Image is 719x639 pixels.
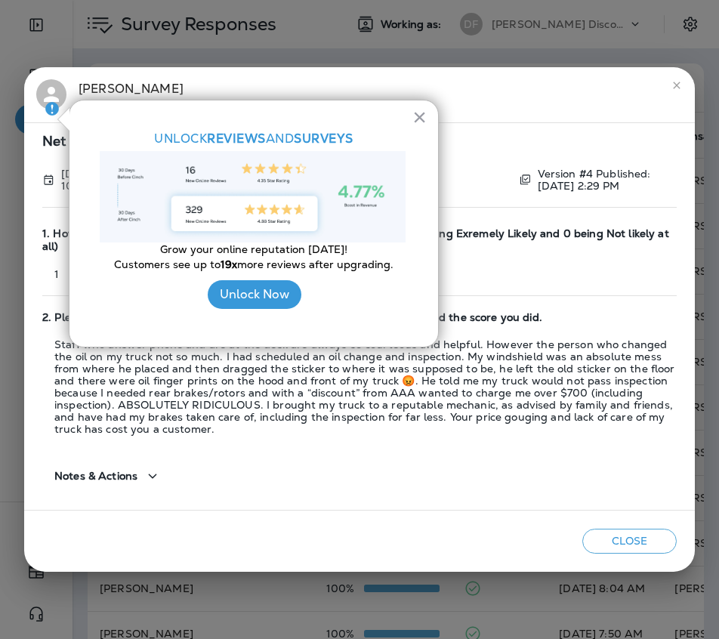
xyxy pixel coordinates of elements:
p: 0% [79,98,116,110]
button: Close [582,529,677,554]
button: close [665,73,689,97]
span: and [266,131,295,147]
p: 1 [42,268,677,280]
span: Net Promoter Survey [42,135,677,148]
span: 1. How likely are you to recommend us to a friend or family member? (10 being Exremely Likely and... [42,227,677,253]
div: [PERSON_NAME] [79,79,192,111]
span: more reviews after upgrading. [237,258,393,271]
span: 2. Please leave us any comments about your experience or why you provided the score you did. [42,311,677,324]
p: Aug 25, 2025 10:08 AM [61,168,125,192]
strong: SURVEYS [294,131,353,147]
button: Close [412,105,427,129]
p: Version #4 Published: [DATE] 2:29 PM [538,168,677,192]
span: UNLOCK [154,131,207,147]
strong: 19x [221,258,237,271]
span: Notes & Actions [54,470,137,483]
button: Unlock Now [208,280,301,309]
p: Grow your online reputation [DATE]! [100,242,408,258]
p: Staff who answer phone and are at the desk are always so courteous and helpful. However the perso... [42,338,677,435]
span: Customers see up to [114,258,221,271]
strong: Reviews [207,131,266,147]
